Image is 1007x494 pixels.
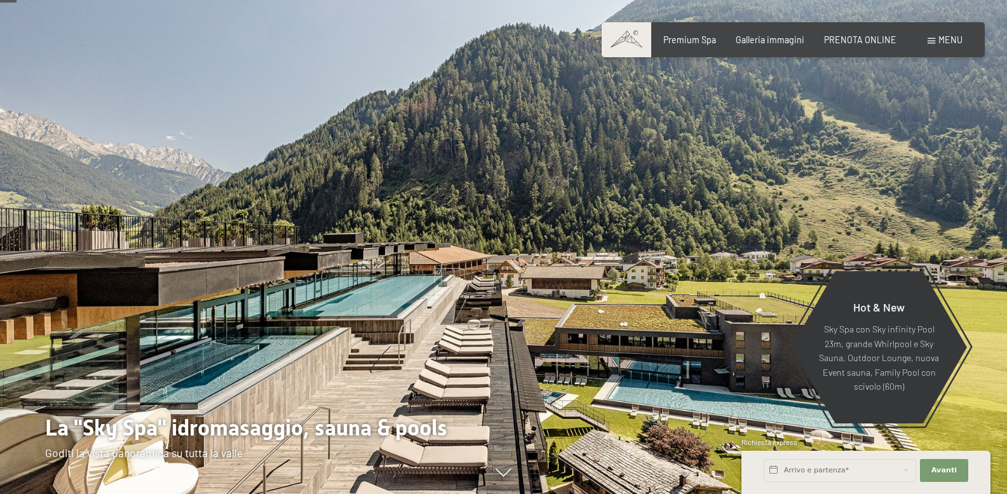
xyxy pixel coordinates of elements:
[818,322,940,394] p: Sky Spa con Sky infinity Pool 23m, grande Whirlpool e Sky Sauna, Outdoor Lounge, nuova Event saun...
[736,34,804,45] a: Galleria immagini
[938,34,963,45] span: Menu
[853,300,905,314] span: Hot & New
[663,34,716,45] a: Premium Spa
[824,34,896,45] a: PRENOTA ONLINE
[920,459,968,482] button: Avanti
[741,438,797,446] span: Richiesta express
[790,270,968,424] a: Hot & New Sky Spa con Sky infinity Pool 23m, grande Whirlpool e Sky Sauna, Outdoor Lounge, nuova ...
[931,465,957,476] span: Avanti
